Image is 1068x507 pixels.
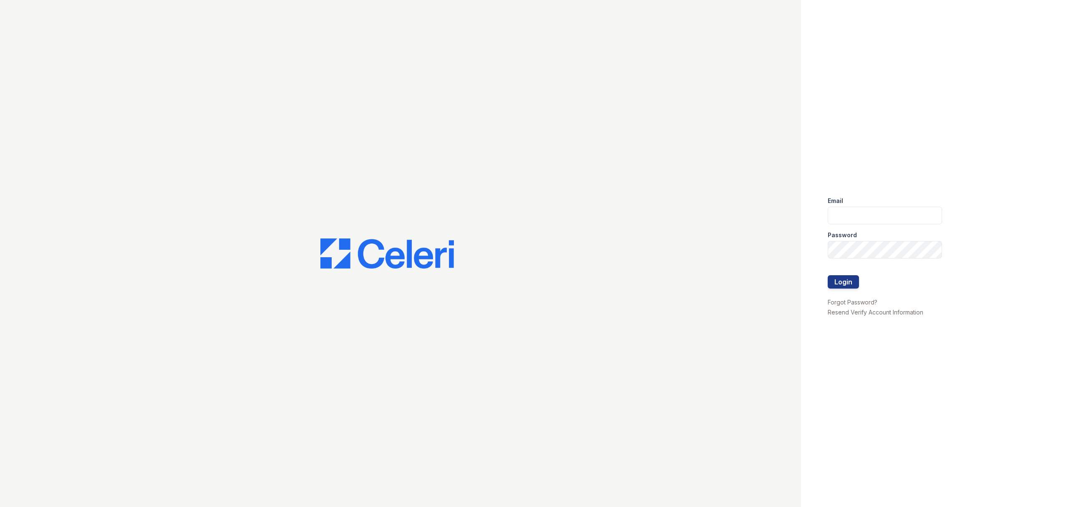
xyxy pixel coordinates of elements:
[320,238,454,269] img: CE_Logo_Blue-a8612792a0a2168367f1c8372b55b34899dd931a85d93a1a3d3e32e68fde9ad4.png
[828,231,857,239] label: Password
[828,275,859,289] button: Login
[828,309,923,316] a: Resend Verify Account Information
[828,299,877,306] a: Forgot Password?
[828,197,843,205] label: Email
